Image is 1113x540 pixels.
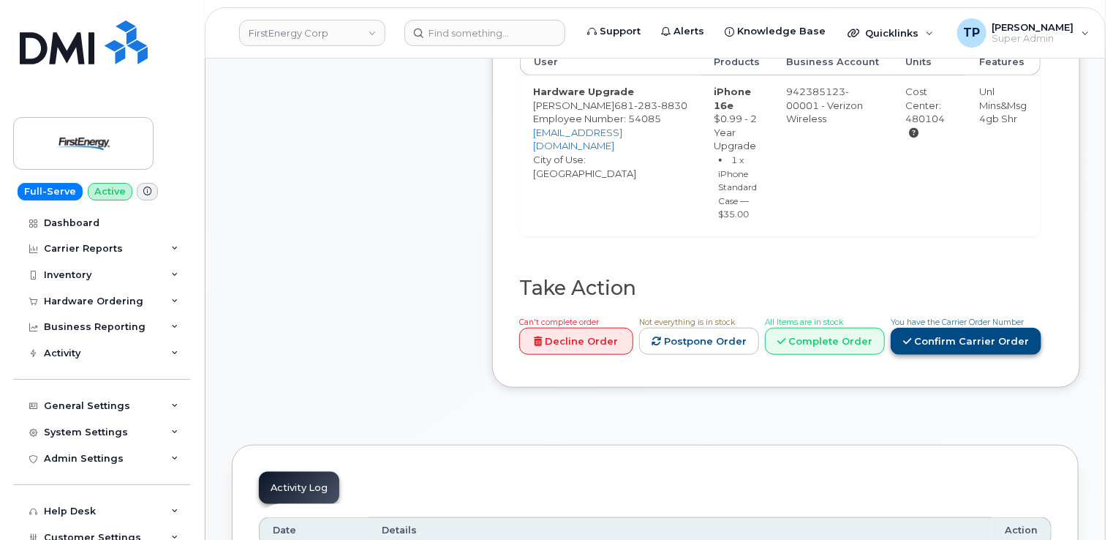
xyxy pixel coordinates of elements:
[533,86,634,97] strong: Hardware Upgrade
[519,318,599,327] span: Can't complete order
[773,75,892,236] td: 942385123-00001 - Verizon Wireless
[239,20,385,46] a: FirstEnergy Corp
[865,27,918,39] span: Quicklinks
[737,24,826,39] span: Knowledge Base
[765,328,885,355] a: Complete Order
[273,524,296,537] span: Date
[519,277,1041,299] h2: Take Action
[577,17,651,46] a: Support
[1049,476,1102,529] iframe: Messenger Launcher
[614,100,687,111] span: 681
[905,85,953,139] div: Cost Center: 480104
[837,18,944,48] div: Quicklinks
[404,20,565,46] input: Find something...
[651,17,714,46] a: Alerts
[966,75,1041,236] td: Unl Mins&Msg 4gb Shr
[600,24,641,39] span: Support
[533,127,622,152] a: [EMAIL_ADDRESS][DOMAIN_NAME]
[520,75,701,236] td: [PERSON_NAME] City of Use: [GEOGRAPHIC_DATA]
[765,318,843,327] span: All Items are in stock
[714,86,751,111] strong: iPhone 16e
[639,318,735,327] span: Not everything is in stock
[891,318,1024,327] span: You have the Carrier Order Number
[891,328,1041,355] a: Confirm Carrier Order
[657,100,687,111] span: 8830
[992,21,1074,33] span: [PERSON_NAME]
[674,24,704,39] span: Alerts
[701,75,773,236] td: $0.99 - 2 Year Upgrade
[963,24,980,42] span: TP
[639,328,759,355] a: Postpone Order
[382,524,417,537] span: Details
[719,154,758,220] small: 1 x iPhone Standard Case — $35.00
[947,18,1100,48] div: Tyler Pollock
[714,17,836,46] a: Knowledge Base
[533,113,661,124] span: Employee Number: 54085
[519,328,633,355] a: Decline Order
[634,100,657,111] span: 283
[992,33,1074,45] span: Super Admin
